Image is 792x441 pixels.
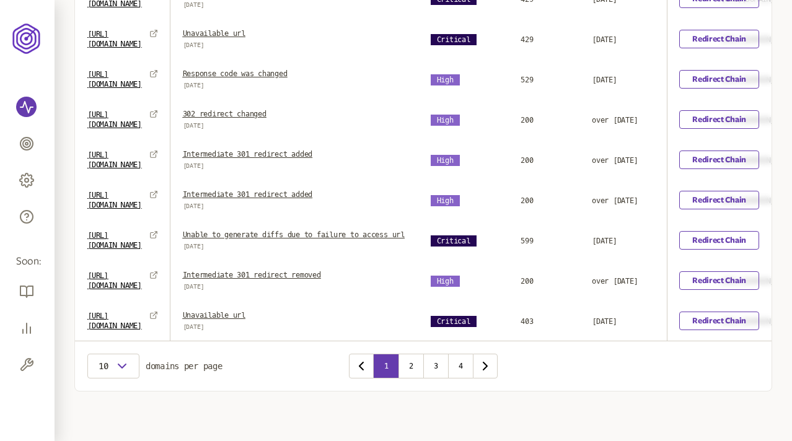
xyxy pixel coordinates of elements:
span: over [DATE] [592,196,638,205]
span: Soon: [16,255,38,269]
span: 599 [521,237,533,245]
a: [URL][DOMAIN_NAME] [87,69,144,89]
a: [URL][DOMAIN_NAME] [87,110,144,129]
span: domains per page [146,361,222,371]
span: High [431,276,460,287]
a: [URL][DOMAIN_NAME] [87,311,144,331]
a: Intermediate 301 redirect added [183,190,313,199]
button: 10 [87,354,139,378]
span: 200 [521,277,533,286]
span: Critical [431,316,477,327]
span: [DATE] [592,76,617,84]
a: Redirect Chain [679,30,759,48]
span: [DATE] [183,41,245,49]
span: [DATE] [592,35,617,44]
span: [DATE] [183,203,313,210]
button: 1 [374,354,398,378]
span: 403 [521,317,533,326]
span: 200 [521,116,533,124]
span: [DATE] [183,1,245,9]
a: Unavailable url [183,29,245,38]
a: Redirect Chain [679,110,759,129]
span: 529 [521,76,533,84]
span: [DATE] [183,323,245,331]
span: [DATE] [183,243,405,250]
a: [URL][DOMAIN_NAME] [87,29,144,49]
span: over [DATE] [592,116,638,124]
a: Redirect Chain [679,312,759,330]
a: [URL][DOMAIN_NAME] [87,230,144,250]
span: High [431,155,460,166]
button: 3 [423,354,448,378]
span: 200 [521,156,533,165]
button: 2 [398,354,423,378]
span: High [431,74,460,85]
span: High [431,195,460,206]
a: Redirect Chain [679,271,759,290]
a: [URL][DOMAIN_NAME] [87,190,144,210]
span: High [431,115,460,126]
span: [DATE] [592,237,617,245]
a: Unavailable url [183,311,245,320]
a: [URL][DOMAIN_NAME] [87,150,144,170]
span: [DATE] [183,82,288,89]
a: Response code was changed [183,69,288,78]
span: over [DATE] [592,156,638,165]
span: over [DATE] [592,277,638,286]
a: [URL][DOMAIN_NAME] [87,271,144,290]
span: Critical [431,34,477,45]
a: Redirect Chain [679,231,759,250]
a: Redirect Chain [679,70,759,89]
button: 4 [448,354,473,378]
span: 10 [97,361,110,371]
a: 302 redirect changed [183,110,266,118]
span: [DATE] [183,122,266,129]
span: [DATE] [183,283,321,290]
a: Unable to generate diffs due to failure to access url [183,230,405,239]
span: 200 [521,196,533,205]
span: [DATE] [592,317,617,326]
a: Redirect Chain [679,191,759,209]
span: 429 [521,35,533,44]
span: Critical [431,235,477,247]
a: Intermediate 301 redirect added [183,150,313,159]
a: Intermediate 301 redirect removed [183,271,321,279]
span: [DATE] [183,162,313,170]
a: Redirect Chain [679,151,759,169]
